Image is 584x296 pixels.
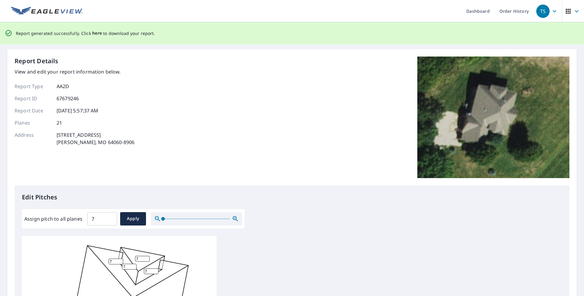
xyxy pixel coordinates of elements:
[16,29,155,37] p: Report generated successfully. Click to download your report.
[24,215,82,222] label: Assign pitch to all planes
[125,215,141,222] span: Apply
[15,131,51,146] p: Address
[15,119,51,126] p: Planes
[22,193,562,202] p: Edit Pitches
[15,83,51,90] p: Report Type
[15,68,134,75] p: View and edit your report information below.
[15,107,51,114] p: Report Date
[120,212,146,225] button: Apply
[57,83,69,90] p: AA2D
[57,119,62,126] p: 21
[536,5,550,18] div: TS
[57,95,79,102] p: 67679246
[11,7,83,16] img: EV Logo
[87,210,117,227] input: 00.0
[417,57,569,178] img: Top image
[92,29,102,37] button: here
[57,131,134,146] p: [STREET_ADDRESS] [PERSON_NAME], MO 64060-8906
[57,107,99,114] p: [DATE] 5:57:37 AM
[15,57,58,66] p: Report Details
[15,95,51,102] p: Report ID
